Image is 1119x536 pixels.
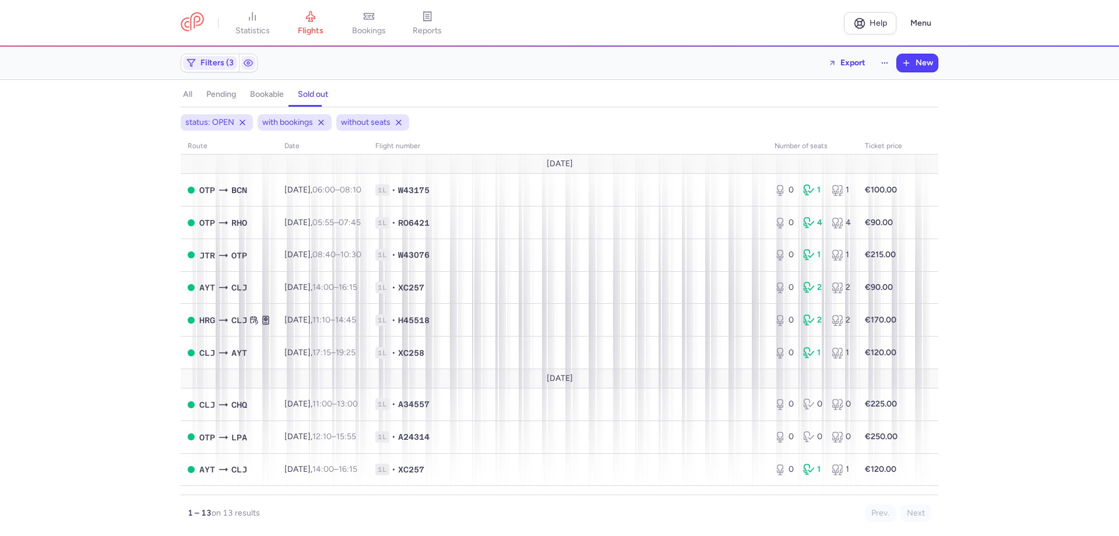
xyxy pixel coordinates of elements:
span: A24314 [398,431,430,443]
span: [DATE], [284,282,357,292]
span: • [392,431,396,443]
div: 2 [803,314,822,326]
time: 11:00 [312,399,332,409]
div: 1 [803,347,822,359]
button: Filters (3) [181,54,239,72]
span: without seats [341,117,390,128]
span: AYT [199,281,215,294]
button: Export [821,54,873,72]
strong: €90.00 [865,282,893,292]
strong: €215.00 [865,250,896,260]
div: 1 [832,184,851,196]
strong: €225.00 [865,399,897,409]
div: 0 [775,398,794,410]
span: reports [413,26,442,36]
span: • [392,184,396,196]
div: 0 [803,398,822,410]
a: reports [398,10,456,36]
span: 1L [375,184,389,196]
th: route [181,138,277,155]
div: 0 [775,249,794,261]
time: 17:15 [312,348,331,358]
span: statistics [235,26,270,36]
span: [DATE], [284,464,357,474]
span: HRG [199,314,215,327]
span: – [312,185,361,195]
span: CLJ [199,346,215,359]
button: New [897,54,938,72]
th: number of seats [768,138,858,155]
span: 1L [375,347,389,359]
div: 1 [803,184,822,196]
div: 1 [803,464,822,475]
div: 4 [832,217,851,229]
a: statistics [223,10,281,36]
div: 0 [832,431,851,443]
span: • [392,217,396,229]
div: 1 [803,249,822,261]
span: CLJ [199,398,215,411]
span: – [312,432,356,442]
span: • [392,249,396,261]
a: flights [281,10,340,36]
span: XC258 [398,347,424,359]
div: 2 [832,282,851,293]
h4: pending [206,89,236,100]
strong: 1 – 13 [188,508,212,518]
span: New [916,58,933,68]
span: 1L [375,282,389,293]
span: CLJ [231,281,247,294]
a: bookings [340,10,398,36]
th: Flight number [368,138,768,155]
span: BCN [231,184,247,197]
span: W43175 [398,184,430,196]
time: 08:40 [312,250,336,260]
span: 1L [375,217,389,229]
span: on 13 results [212,508,260,518]
button: Menu [903,12,938,34]
div: 0 [775,431,794,443]
span: Help [870,19,887,27]
span: bookings [352,26,386,36]
time: 10:30 [340,250,361,260]
time: 19:25 [336,348,356,358]
th: Ticket price [858,138,909,155]
span: CHQ [231,398,247,411]
span: – [312,464,357,474]
span: – [312,218,361,227]
div: 0 [775,282,794,293]
div: 1 [832,464,851,475]
span: – [312,348,356,358]
span: A34557 [398,398,430,410]
time: 05:55 [312,218,334,227]
div: 1 [832,347,851,359]
span: – [312,315,356,325]
span: 1L [375,249,389,261]
div: 0 [775,314,794,326]
h4: bookable [250,89,284,100]
span: AYT [231,346,247,359]
time: 12:10 [312,432,332,442]
span: 1L [375,464,389,475]
div: 2 [803,282,822,293]
h4: all [183,89,192,100]
span: • [392,314,396,326]
span: XC257 [398,282,424,293]
span: • [392,347,396,359]
span: OTP [199,184,215,197]
time: 08:10 [340,185,361,195]
div: 0 [775,464,794,475]
div: 1 [832,249,851,261]
span: RHO [231,216,247,229]
div: 0 [803,431,822,443]
button: Next [900,505,931,522]
button: Prev. [865,505,896,522]
h4: sold out [298,89,328,100]
span: JTR [199,249,215,262]
time: 14:00 [312,464,334,474]
time: 11:10 [312,315,330,325]
time: 07:45 [339,218,361,227]
span: Export [840,58,865,67]
span: • [392,398,396,410]
span: status: OPEN [185,117,234,128]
